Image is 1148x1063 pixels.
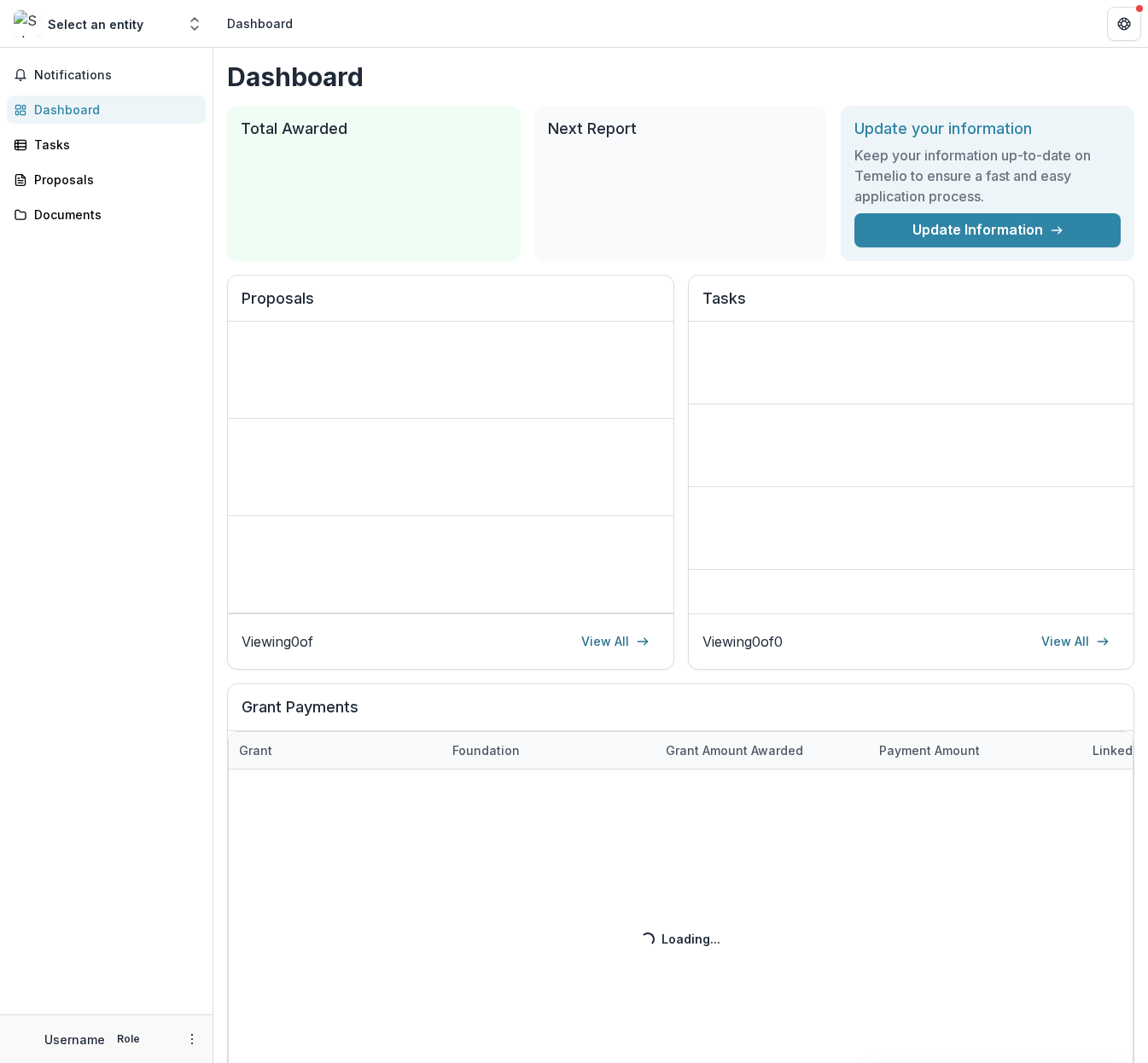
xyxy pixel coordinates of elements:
[220,11,300,36] nav: breadcrumb
[34,68,199,83] span: Notifications
[112,1031,145,1047] p: Role
[854,119,1121,138] h2: Update your information
[1031,628,1120,655] a: View All
[548,119,814,138] h2: Next Report
[702,289,1121,322] h2: Tasks
[34,171,192,189] div: Proposals
[183,7,207,41] button: Open entity switcher
[7,166,206,194] a: Proposals
[854,213,1121,247] a: Update Information
[7,200,206,229] a: Documents
[241,119,507,138] h2: Total Awarded
[242,698,1120,730] h2: Grant Payments
[7,96,206,124] a: Dashboard
[854,145,1121,206] h3: Keep your information up-to-date on Temelio to ensure a fast and easy application process.
[48,15,143,33] div: Select an entity
[227,15,293,32] div: Dashboard
[227,61,1134,92] h1: Dashboard
[571,628,660,655] a: View All
[182,1029,202,1049] button: More
[34,206,192,224] div: Documents
[44,1031,105,1048] p: Username
[34,136,192,154] div: Tasks
[242,289,660,322] h2: Proposals
[7,131,206,159] a: Tasks
[14,10,41,38] img: Select an entity
[7,61,206,89] button: Notifications
[34,101,192,119] div: Dashboard
[702,631,783,652] p: Viewing 0 of 0
[242,631,313,652] p: Viewing 0 of
[1107,7,1141,41] button: Get Help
